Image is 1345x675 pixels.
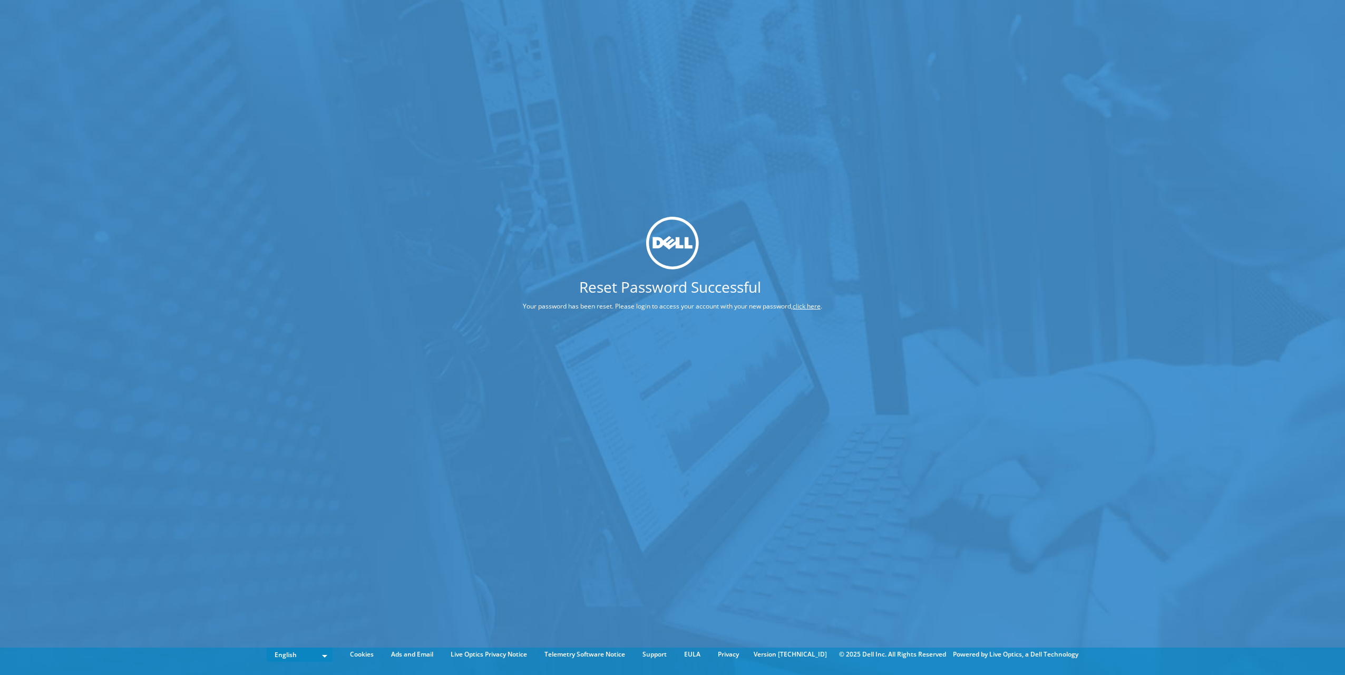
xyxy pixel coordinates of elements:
a: Live Optics Privacy Notice [443,649,535,660]
a: Ads and Email [383,649,441,660]
li: © 2025 Dell Inc. All Rights Reserved [834,649,951,660]
a: EULA [676,649,708,660]
h1: Reset Password Successful [483,279,856,294]
a: Privacy [710,649,747,660]
a: click here [793,302,821,311]
li: Powered by Live Optics, a Dell Technology [953,649,1078,660]
img: dell_svg_logo.svg [646,217,699,269]
p: Your password has been reset. Please login to access your account with your new password, . [483,301,862,312]
li: Version [TECHNICAL_ID] [748,649,832,660]
a: Telemetry Software Notice [537,649,633,660]
a: Support [635,649,675,660]
a: Cookies [342,649,382,660]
